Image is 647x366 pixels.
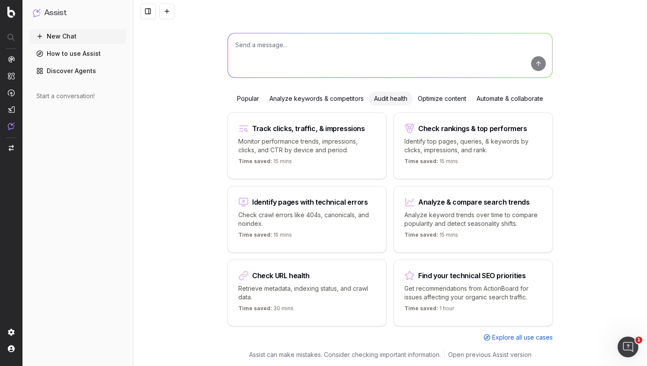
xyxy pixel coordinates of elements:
p: Retrieve metadata, indexing status, and crawl data. [238,284,376,302]
div: Optimize content [413,92,471,106]
p: 15 mins [404,231,458,242]
div: Start a conversation! [36,92,119,100]
span: Time saved: [404,305,438,311]
p: 30 mins [238,305,294,315]
div: Check URL health [252,272,310,279]
a: Explore all use cases [484,333,553,342]
a: How to use Assist [29,47,126,61]
p: Analyze keyword trends over time to compare popularity and detect seasonality shifts. [404,211,542,228]
p: 1 hour [404,305,454,315]
img: Studio [8,106,15,113]
p: Monitor performance trends, impressions, clicks, and CTR by device and period. [238,137,376,154]
img: My account [8,345,15,352]
div: Analyze & compare search trends [418,199,530,205]
img: Analytics [8,56,15,63]
p: Get recommendations from ActionBoard for issues affecting your organic search traffic. [404,284,542,302]
iframe: Intercom live chat [618,337,638,357]
img: Switch project [9,145,14,151]
p: Identify top pages, queries, & keywords by clicks, impressions, and rank. [404,137,542,154]
div: Check rankings & top performers [418,125,527,132]
img: Setting [8,329,15,336]
img: Botify logo [7,6,15,18]
button: Assist [33,7,122,19]
img: Assist [33,9,41,17]
span: Time saved: [238,231,272,238]
p: 15 mins [238,231,292,242]
span: Time saved: [238,305,272,311]
img: Intelligence [8,72,15,80]
button: New Chat [29,29,126,43]
p: 15 mins [404,158,458,168]
img: Assist [8,122,15,130]
p: 15 mins [238,158,292,168]
div: Popular [232,92,264,106]
img: Activation [8,89,15,96]
p: Check crawl errors like 404s, canonicals, and noindex. [238,211,376,228]
span: Time saved: [404,231,438,238]
p: Assist can make mistakes. Consider checking important information. [249,350,441,359]
div: Track clicks, traffic, & impressions [252,125,365,132]
span: 1 [635,337,642,344]
div: Automate & collaborate [471,92,548,106]
a: Discover Agents [29,64,126,78]
span: Time saved: [404,158,438,164]
div: Audit health [369,92,413,106]
a: Open previous Assist version [448,350,532,359]
div: Analyze keywords & competitors [264,92,369,106]
div: Find your technical SEO priorities [418,272,525,279]
h1: Assist [44,7,67,19]
div: Identify pages with technical errors [252,199,368,205]
span: Time saved: [238,158,272,164]
span: Explore all use cases [492,333,553,342]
